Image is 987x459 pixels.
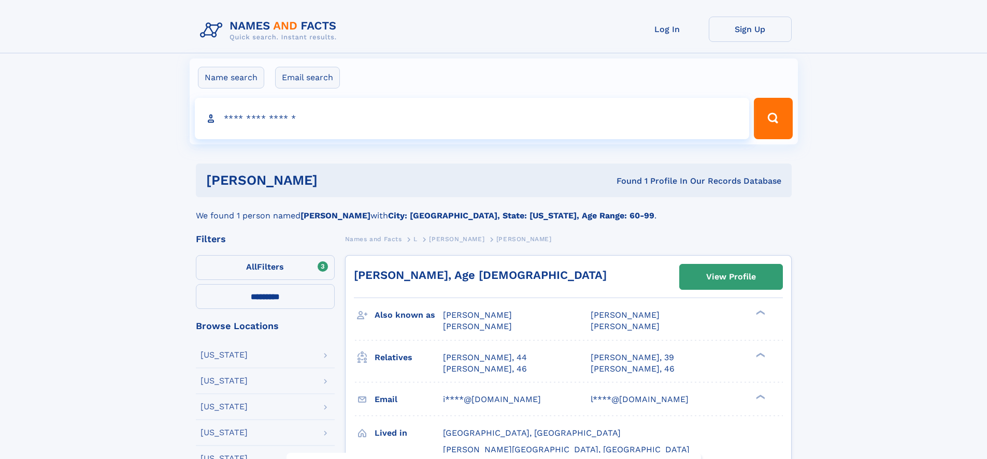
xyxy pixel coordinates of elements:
div: [US_STATE] [201,403,248,411]
label: Name search [198,67,264,88]
span: L [413,235,418,243]
a: [PERSON_NAME], 46 [443,363,527,375]
div: Browse Locations [196,321,335,331]
h3: Also known as [375,306,443,324]
a: [PERSON_NAME], Age [DEMOGRAPHIC_DATA] [354,269,607,282]
span: [GEOGRAPHIC_DATA], [GEOGRAPHIC_DATA] [443,428,621,438]
a: [PERSON_NAME], 44 [443,352,527,363]
div: [US_STATE] [201,377,248,385]
b: [PERSON_NAME] [301,211,370,220]
span: [PERSON_NAME][GEOGRAPHIC_DATA], [GEOGRAPHIC_DATA] [443,445,690,454]
h3: Email [375,391,443,408]
a: View Profile [680,264,782,289]
button: Search Button [754,98,792,139]
span: [PERSON_NAME] [496,235,552,243]
label: Filters [196,255,335,280]
div: ❯ [753,393,766,400]
span: [PERSON_NAME] [591,310,660,320]
div: Found 1 Profile In Our Records Database [467,175,781,187]
div: Filters [196,234,335,244]
h1: [PERSON_NAME] [206,174,467,187]
h3: Relatives [375,349,443,366]
input: search input [195,98,750,139]
div: We found 1 person named with . [196,197,792,222]
a: [PERSON_NAME], 46 [591,363,675,375]
div: [US_STATE] [201,428,248,437]
a: [PERSON_NAME] [429,232,484,245]
span: [PERSON_NAME] [429,235,484,243]
span: [PERSON_NAME] [443,321,512,331]
span: [PERSON_NAME] [591,321,660,331]
div: View Profile [706,265,756,289]
a: Names and Facts [345,232,402,245]
span: All [246,262,257,272]
img: Logo Names and Facts [196,17,345,45]
div: ❯ [753,309,766,316]
a: Log In [626,17,709,42]
b: City: [GEOGRAPHIC_DATA], State: [US_STATE], Age Range: 60-99 [388,211,654,220]
a: L [413,232,418,245]
span: [PERSON_NAME] [443,310,512,320]
a: Sign Up [709,17,792,42]
a: [PERSON_NAME], 39 [591,352,674,363]
div: [US_STATE] [201,351,248,359]
label: Email search [275,67,340,88]
h3: Lived in [375,424,443,442]
div: ❯ [753,351,766,358]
